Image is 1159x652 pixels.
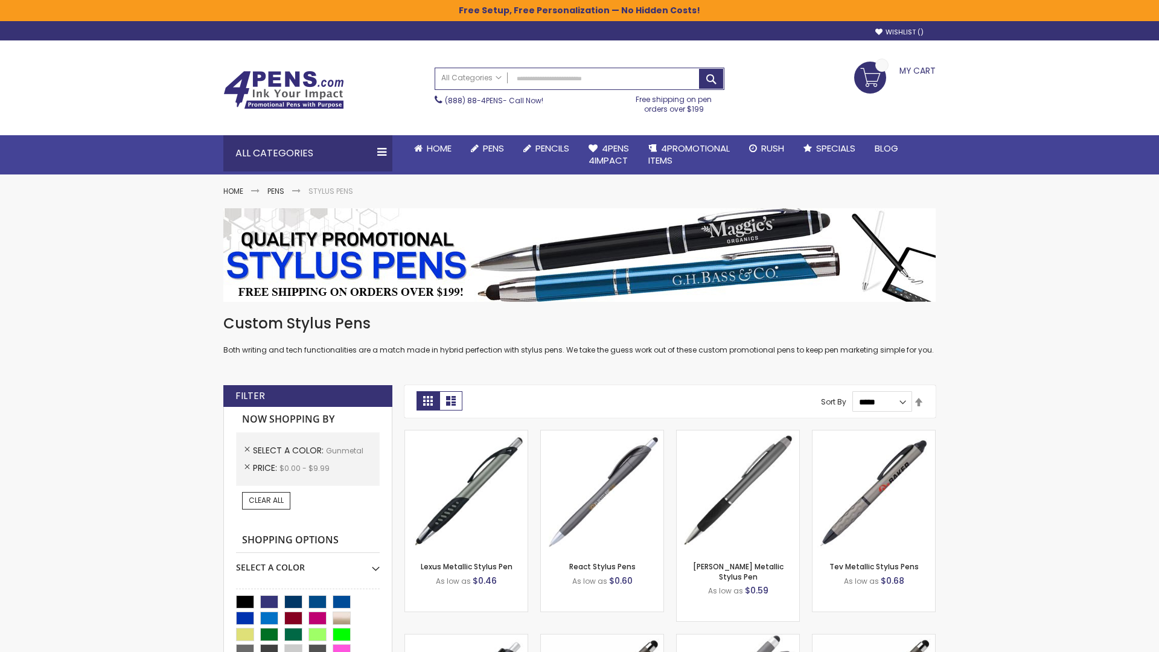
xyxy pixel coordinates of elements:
[639,135,739,174] a: 4PROMOTIONALITEMS
[881,575,904,587] span: $0.68
[435,68,508,88] a: All Categories
[708,586,743,596] span: As low as
[875,142,898,155] span: Blog
[267,186,284,196] a: Pens
[235,389,265,403] strong: Filter
[223,186,243,196] a: Home
[223,71,344,109] img: 4Pens Custom Pens and Promotional Products
[441,73,502,83] span: All Categories
[473,575,497,587] span: $0.46
[761,142,784,155] span: Rush
[445,95,543,106] span: - Call Now!
[236,407,380,432] strong: Now Shopping by
[813,430,935,440] a: Tev Metallic Stylus Pens-Gunmetal
[813,430,935,553] img: Tev Metallic Stylus Pens-Gunmetal
[427,142,452,155] span: Home
[436,576,471,586] span: As low as
[829,561,919,572] a: Tev Metallic Stylus Pens
[677,634,799,644] a: Cali Custom Stylus Gel pen-Gunmetal
[405,634,528,644] a: Souvenir® Anthem Stylus Pen-Gunmetal
[541,634,663,644] a: Islander Softy Metallic Gel Pen with Stylus-Gunmetal
[223,314,936,356] div: Both writing and tech functionalities are a match made in hybrid perfection with stylus pens. We ...
[816,142,855,155] span: Specials
[279,463,330,473] span: $0.00 - $9.99
[739,135,794,162] a: Rush
[223,208,936,302] img: Stylus Pens
[308,186,353,196] strong: Stylus Pens
[677,430,799,553] img: Lory Metallic Stylus Pen-Gunmetal
[405,430,528,553] img: Lexus Metallic Stylus Pen-Gunmetal
[421,561,512,572] a: Lexus Metallic Stylus Pen
[483,142,504,155] span: Pens
[844,576,879,586] span: As low as
[579,135,639,174] a: 4Pens4impact
[236,528,380,554] strong: Shopping Options
[609,575,633,587] span: $0.60
[589,142,629,167] span: 4Pens 4impact
[223,314,936,333] h1: Custom Stylus Pens
[253,462,279,474] span: Price
[677,430,799,440] a: Lory Metallic Stylus Pen-Gunmetal
[569,561,636,572] a: React Stylus Pens
[745,584,768,596] span: $0.59
[404,135,461,162] a: Home
[326,446,363,456] span: Gunmetal
[514,135,579,162] a: Pencils
[865,135,908,162] a: Blog
[648,142,730,167] span: 4PROMOTIONAL ITEMS
[242,492,290,509] a: Clear All
[223,135,392,171] div: All Categories
[693,561,784,581] a: [PERSON_NAME] Metallic Stylus Pen
[405,430,528,440] a: Lexus Metallic Stylus Pen-Gunmetal
[572,576,607,586] span: As low as
[461,135,514,162] a: Pens
[541,430,663,553] img: React Stylus Pens-Gunmetal
[821,397,846,407] label: Sort By
[541,430,663,440] a: React Stylus Pens-Gunmetal
[236,553,380,574] div: Select A Color
[445,95,503,106] a: (888) 88-4PENS
[794,135,865,162] a: Specials
[253,444,326,456] span: Select A Color
[249,495,284,505] span: Clear All
[813,634,935,644] a: Islander Softy Metallic Gel Pen with Stylus - ColorJet Imprint-Gunmetal
[535,142,569,155] span: Pencils
[875,28,924,37] a: Wishlist
[417,391,439,411] strong: Grid
[624,90,725,114] div: Free shipping on pen orders over $199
